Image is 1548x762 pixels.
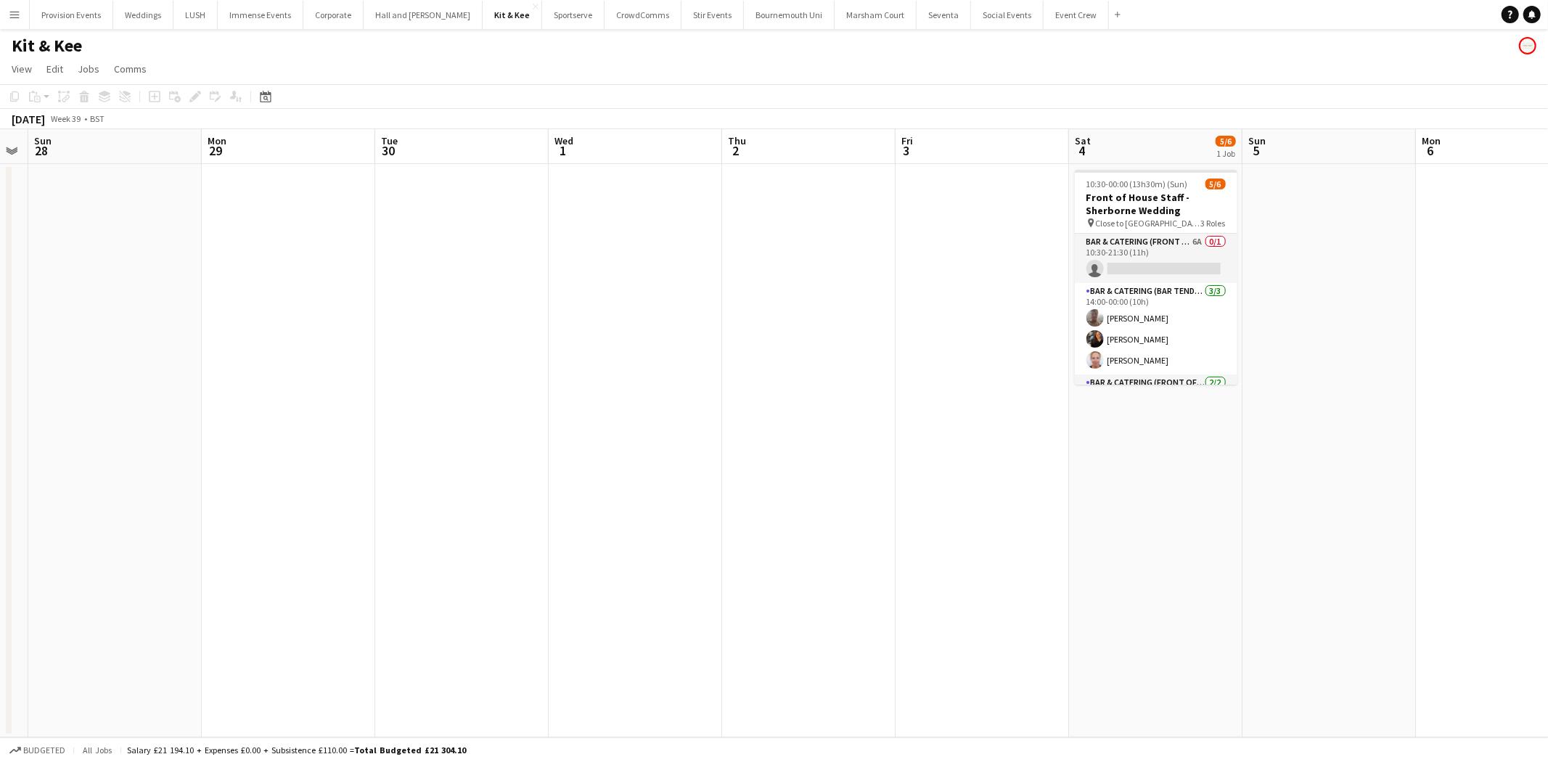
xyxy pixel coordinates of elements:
[917,1,971,29] button: Seventa
[30,1,113,29] button: Provision Events
[218,1,303,29] button: Immense Events
[971,1,1044,29] button: Social Events
[80,745,115,755] span: All jobs
[12,35,82,57] h1: Kit & Kee
[303,1,364,29] button: Corporate
[173,1,218,29] button: LUSH
[46,62,63,75] span: Edit
[78,62,99,75] span: Jobs
[681,1,744,29] button: Stir Events
[48,113,84,124] span: Week 39
[114,62,147,75] span: Comms
[113,1,173,29] button: Weddings
[12,62,32,75] span: View
[108,60,152,78] a: Comms
[7,742,67,758] button: Budgeted
[542,1,605,29] button: Sportserve
[127,745,466,755] div: Salary £21 194.10 + Expenses £0.00 + Subsistence £110.00 =
[72,60,105,78] a: Jobs
[41,60,69,78] a: Edit
[6,60,38,78] a: View
[90,113,105,124] div: BST
[835,1,917,29] button: Marsham Court
[744,1,835,29] button: Bournemouth Uni
[354,745,466,755] span: Total Budgeted £21 304.10
[1044,1,1109,29] button: Event Crew
[364,1,483,29] button: Hall and [PERSON_NAME]
[12,112,45,126] div: [DATE]
[605,1,681,29] button: CrowdComms
[1519,37,1536,54] app-user-avatar: Event Temps
[483,1,542,29] button: Kit & Kee
[23,745,65,755] span: Budgeted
